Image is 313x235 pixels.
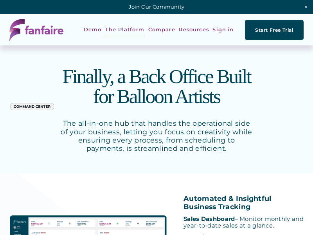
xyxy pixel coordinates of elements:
[183,215,235,222] strong: Sales Dashboard
[212,21,234,38] a: Sign in
[179,21,209,38] a: folder dropdown
[245,20,304,40] a: Start Free Trial
[183,216,304,230] p: – Monitor monthly and year-to-date sales at a glance.
[59,66,254,107] h2: Finally, a Back Office Built for Balloon Artists
[183,194,273,211] strong: Automated & Insightful Business Tracking
[179,22,209,38] span: Resources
